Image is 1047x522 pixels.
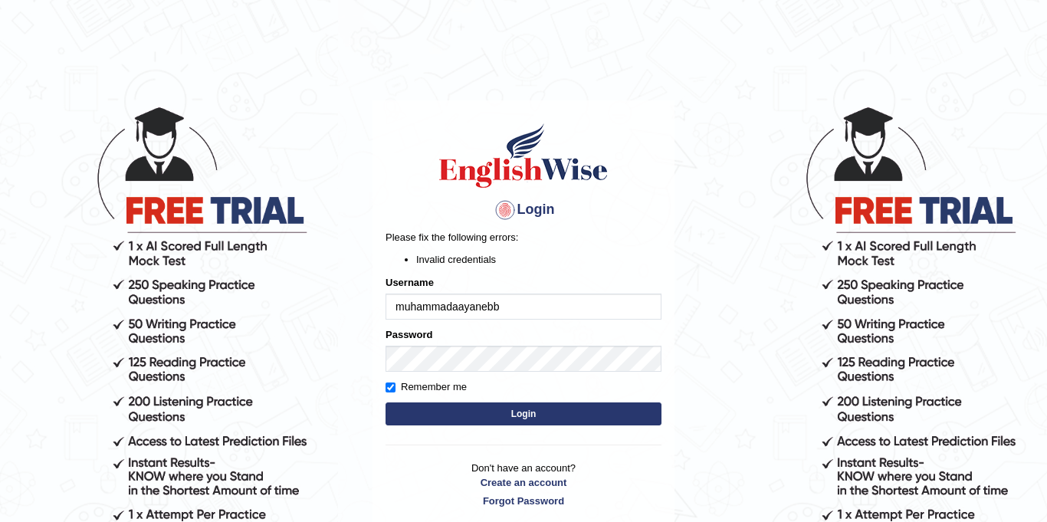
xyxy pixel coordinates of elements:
[436,121,611,190] img: Logo of English Wise sign in for intelligent practice with AI
[386,327,432,342] label: Password
[386,198,661,222] h4: Login
[386,475,661,490] a: Create an account
[386,402,661,425] button: Login
[386,230,661,245] p: Please fix the following errors:
[386,494,661,508] a: Forgot Password
[386,379,467,395] label: Remember me
[386,275,434,290] label: Username
[416,252,661,267] li: Invalid credentials
[386,461,661,508] p: Don't have an account?
[386,382,395,392] input: Remember me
